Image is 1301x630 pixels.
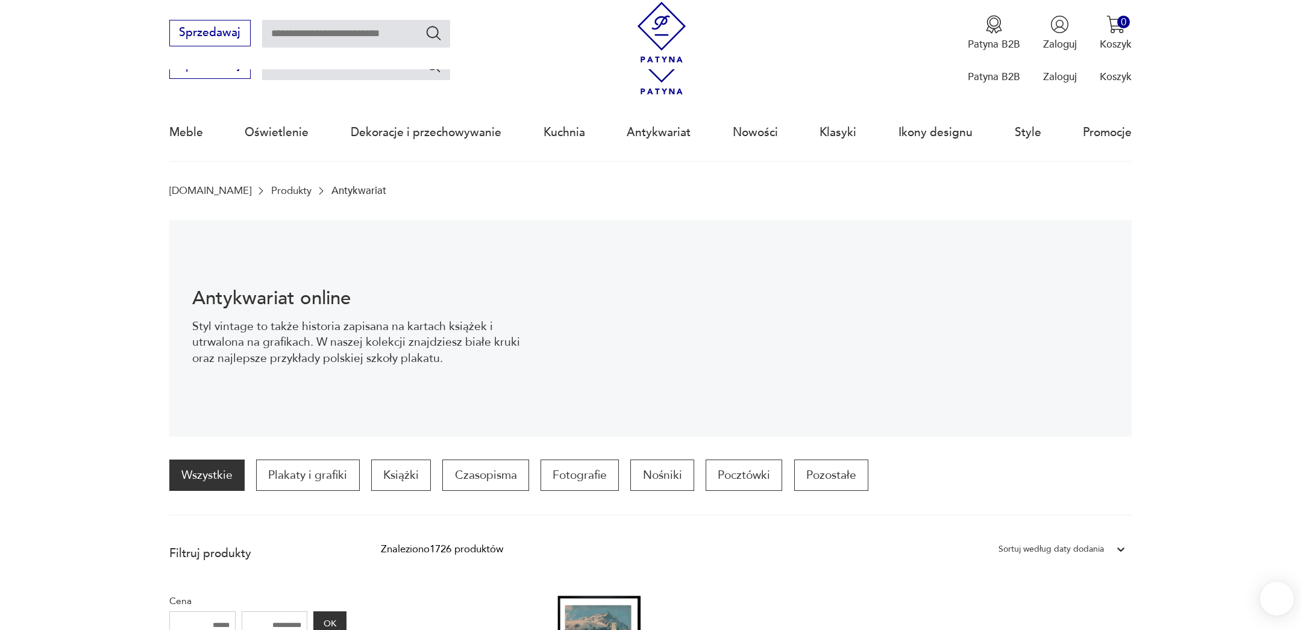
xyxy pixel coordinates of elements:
[169,460,245,491] a: Wszystkie
[169,546,346,561] p: Filtruj produkty
[794,460,868,491] a: Pozostałe
[733,105,778,160] a: Nowości
[351,105,501,160] a: Dekoracje i przechowywanie
[1100,70,1132,84] p: Koszyk
[256,460,359,491] a: Plakaty i grafiki
[630,460,694,491] a: Nośniki
[1043,37,1077,51] p: Zaloguj
[554,220,1132,437] img: c8a9187830f37f141118a59c8d49ce82.jpg
[898,105,973,160] a: Ikony designu
[985,15,1003,34] img: Ikona medalu
[1100,15,1132,51] button: 0Koszyk
[1043,15,1077,51] button: Zaloguj
[169,20,251,46] button: Sprzedawaj
[632,2,692,63] img: Patyna - sklep z meblami i dekoracjami vintage
[706,460,782,491] a: Pocztówki
[381,541,503,557] div: Znaleziono 1726 produktów
[271,185,312,196] a: Produkty
[1117,16,1130,28] div: 0
[820,105,856,160] a: Klasyki
[998,541,1104,557] div: Sortuj według daty dodania
[1100,37,1132,51] p: Koszyk
[544,105,585,160] a: Kuchnia
[968,37,1020,51] p: Patyna B2B
[1050,15,1069,34] img: Ikonka użytkownika
[541,460,619,491] a: Fotografie
[169,185,251,196] a: [DOMAIN_NAME]
[1106,15,1125,34] img: Ikona koszyka
[169,61,251,71] a: Sprzedawaj
[371,460,431,491] a: Książki
[442,460,528,491] a: Czasopisma
[425,57,442,74] button: Szukaj
[968,70,1020,84] p: Patyna B2B
[968,15,1020,51] a: Ikona medaluPatyna B2B
[1083,105,1132,160] a: Promocje
[331,185,386,196] p: Antykwariat
[1043,70,1077,84] p: Zaloguj
[169,105,203,160] a: Meble
[1015,105,1041,160] a: Style
[192,319,531,366] p: Styl vintage to także historia zapisana na kartach książek i utrwalona na grafikach. W naszej kol...
[169,29,251,39] a: Sprzedawaj
[192,290,531,307] h1: Antykwariat online
[169,593,346,609] p: Cena
[968,15,1020,51] button: Patyna B2B
[425,24,442,42] button: Szukaj
[627,105,691,160] a: Antykwariat
[245,105,309,160] a: Oświetlenie
[1260,582,1294,616] iframe: Smartsupp widget button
